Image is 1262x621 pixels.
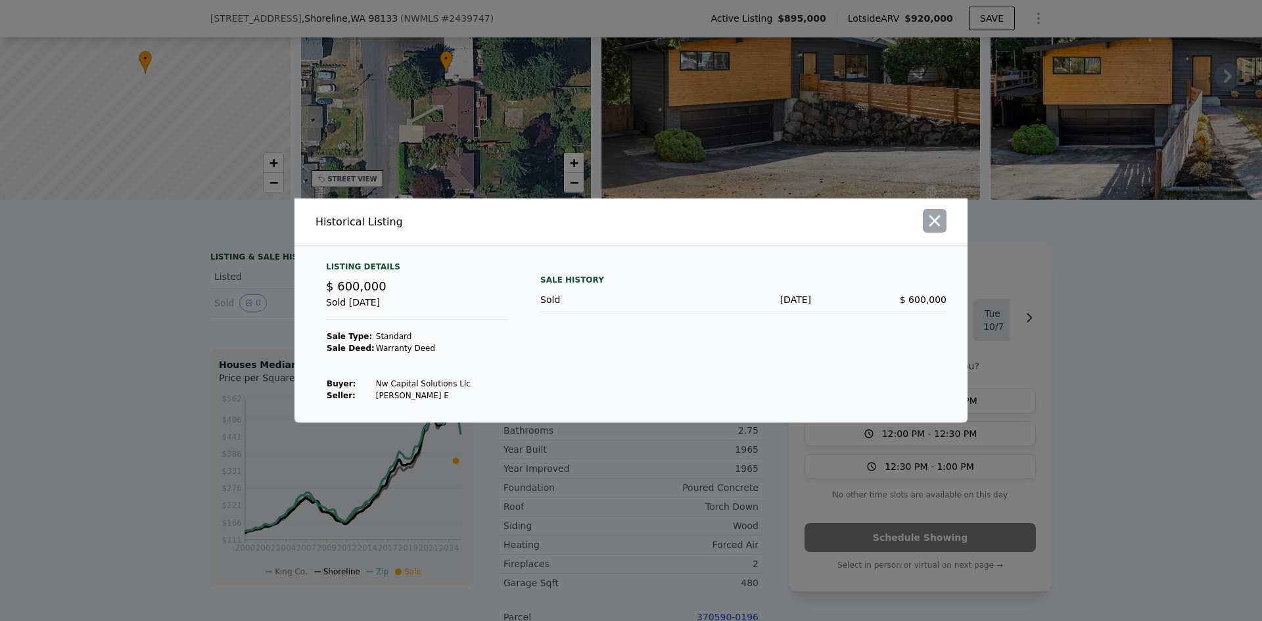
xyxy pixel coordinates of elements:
[326,279,386,293] span: $ 600,000
[375,378,471,390] td: Nw Capital Solutions Llc
[327,344,375,353] strong: Sale Deed:
[540,293,676,306] div: Sold
[900,294,947,305] span: $ 600,000
[676,293,811,306] div: [DATE]
[375,390,471,402] td: [PERSON_NAME] E
[327,391,356,400] strong: Seller :
[326,262,509,277] div: Listing Details
[327,379,356,388] strong: Buyer :
[375,342,471,354] td: Warranty Deed
[540,272,947,288] div: Sale History
[375,331,471,342] td: Standard
[327,332,372,341] strong: Sale Type:
[326,296,509,320] div: Sold [DATE]
[315,214,626,230] div: Historical Listing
